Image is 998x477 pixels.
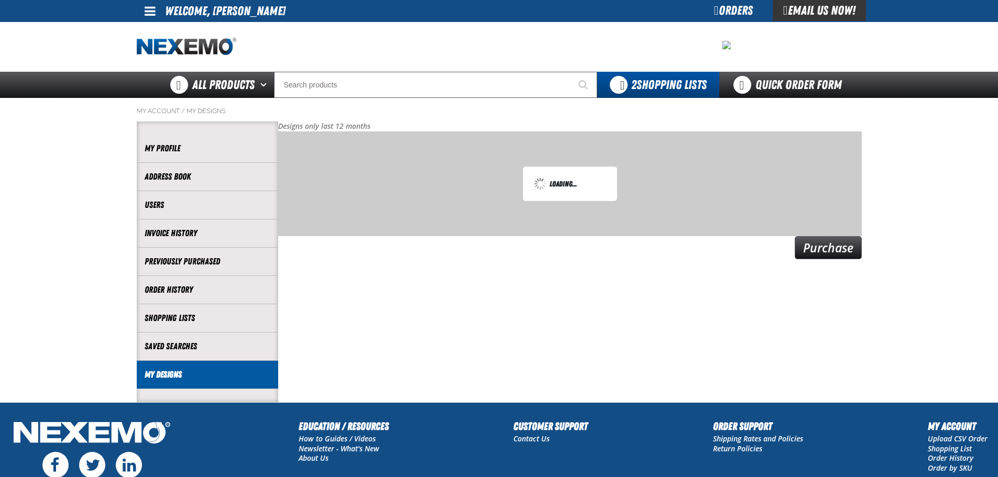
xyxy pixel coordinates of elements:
a: Users [145,199,270,211]
div: Loading... [534,178,606,190]
button: You have 2 Shopping Lists. Open to view details [597,72,719,98]
h2: My Account [928,418,988,434]
h2: Order Support [713,418,803,434]
span: All Products [192,75,255,94]
a: Shopping List [928,443,972,453]
a: Saved Searches [145,340,270,352]
nav: Breadcrumbs [137,107,862,115]
input: Search [274,72,597,98]
a: My Designs [145,369,270,381]
a: My Designs [187,107,226,115]
a: How to Guides / Videos [299,434,376,443]
img: 08cb5c772975e007c414e40fb9967a9c.jpeg [722,41,731,49]
a: Previously Purchased [145,256,270,268]
a: Shipping Rates and Policies [713,434,803,443]
a: Address Book [145,171,270,183]
span: / [181,107,185,115]
h2: Education / Resources [299,418,389,434]
img: Nexemo logo [137,38,236,56]
h2: Customer Support [513,418,588,434]
p: Designs only last 12 months [278,121,862,131]
a: Shopping Lists [145,312,270,324]
a: Contact Us [513,434,550,443]
a: Quick Order Form [719,72,861,98]
span: Shopping Lists [631,77,707,92]
a: Home [137,38,236,56]
img: Nexemo Logo [10,418,173,449]
a: Invoice History [145,227,270,239]
a: Order History [145,284,270,296]
a: Newsletter - What's New [299,443,379,453]
button: Start Searching [571,72,597,98]
strong: 2 [631,77,637,92]
button: Open All Products pages [257,72,274,98]
a: Order History [928,453,973,463]
a: About Us [299,453,328,463]
a: My Profile [145,142,270,154]
a: My Account [137,107,180,115]
a: Order by SKU [928,463,972,473]
a: Return Policies [713,443,762,453]
a: Purchase [795,236,862,259]
a: Upload CSV Order [928,434,988,443]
